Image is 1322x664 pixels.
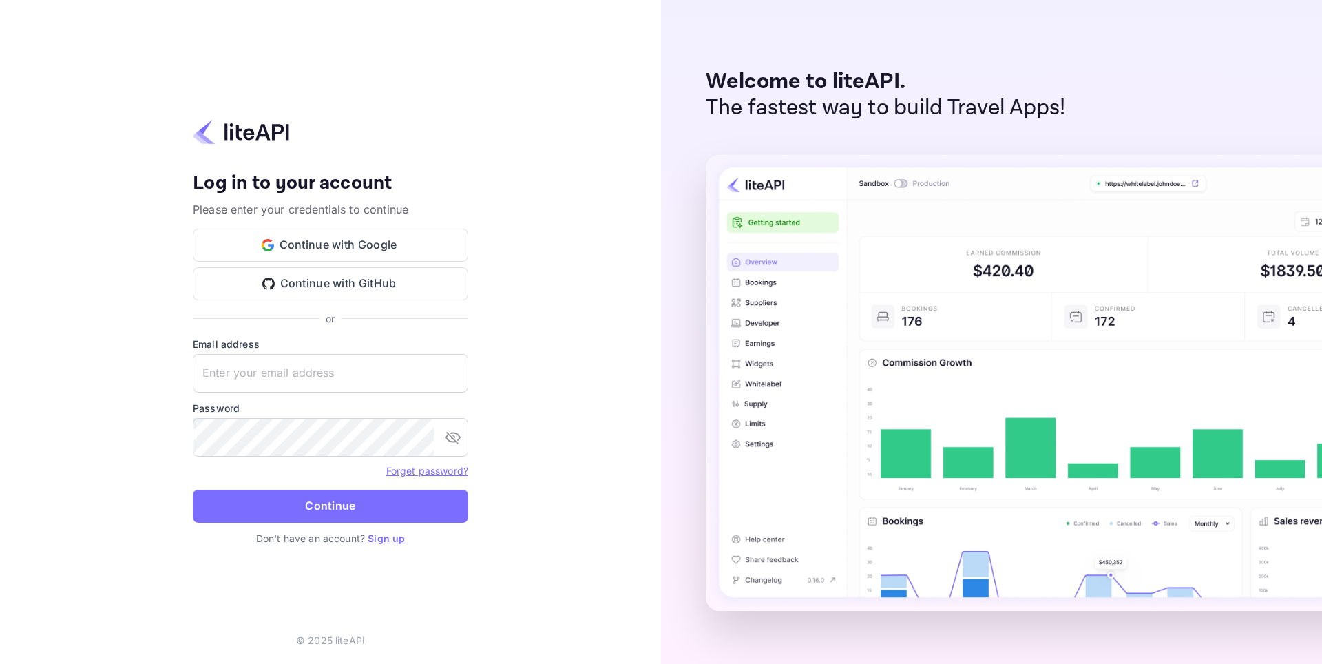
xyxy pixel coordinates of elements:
p: Please enter your credentials to continue [193,201,468,218]
h4: Log in to your account [193,172,468,196]
p: © 2025 liteAPI [296,633,365,647]
img: liteapi [193,118,289,145]
label: Password [193,401,468,415]
a: Forget password? [386,464,468,477]
input: Enter your email address [193,354,468,393]
button: Continue with Google [193,229,468,262]
p: or [326,311,335,326]
a: Sign up [368,532,405,544]
button: Continue [193,490,468,523]
button: toggle password visibility [439,424,467,451]
label: Email address [193,337,468,351]
p: Don't have an account? [193,531,468,546]
p: Welcome to liteAPI. [706,69,1066,95]
p: The fastest way to build Travel Apps! [706,95,1066,121]
a: Forget password? [386,465,468,477]
button: Continue with GitHub [193,267,468,300]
